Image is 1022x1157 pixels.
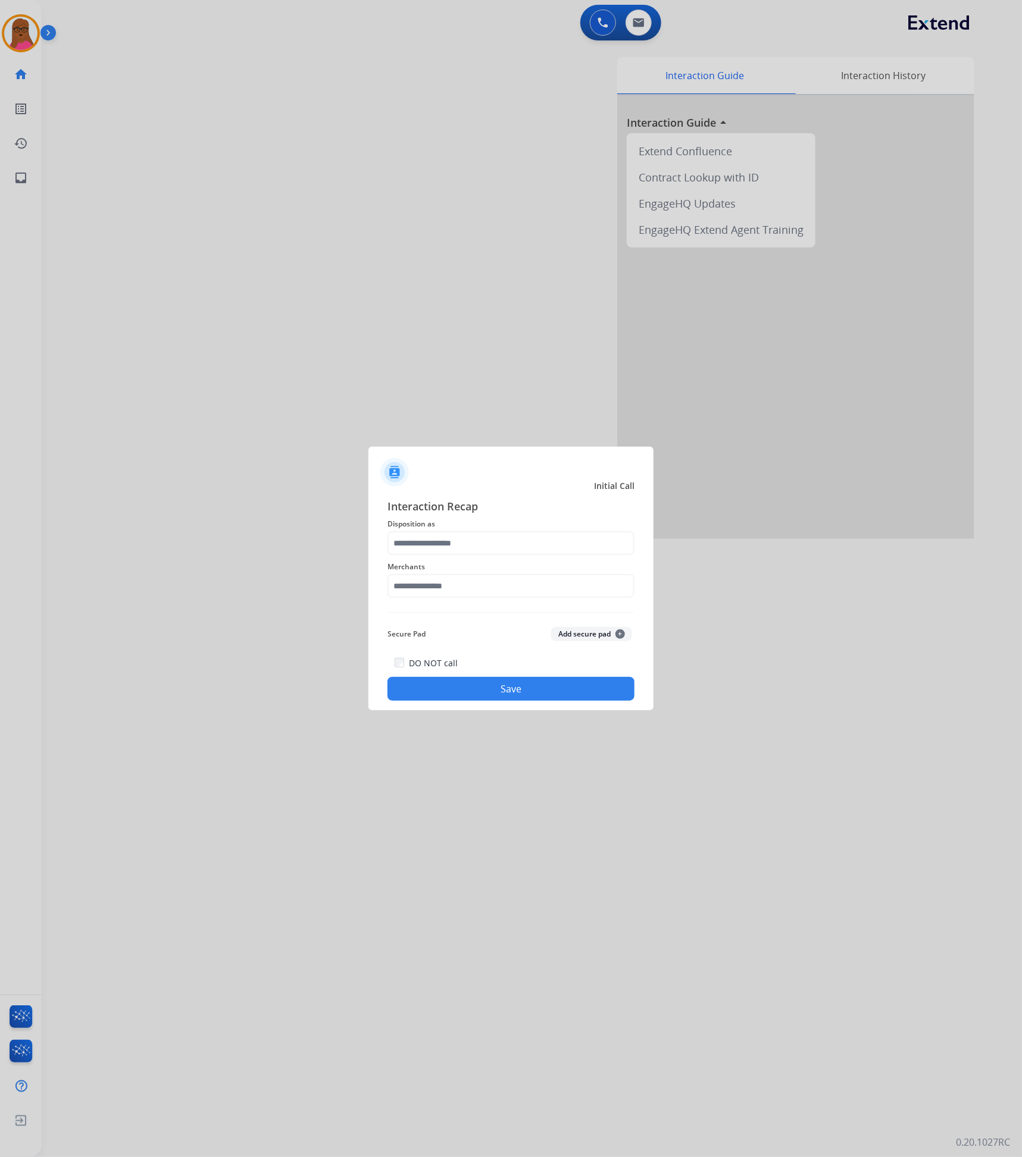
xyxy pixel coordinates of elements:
span: + [615,629,625,639]
span: Secure Pad [387,627,426,641]
label: DO NOT call [409,657,458,669]
span: Disposition as [387,517,635,531]
img: contactIcon [380,458,409,487]
img: contact-recap-line.svg [387,612,635,613]
span: Initial Call [594,480,635,492]
button: Add secure pad+ [551,627,632,641]
p: 0.20.1027RC [956,1136,1010,1150]
span: Interaction Recap [387,498,635,517]
span: Merchants [387,560,635,574]
button: Save [387,677,635,701]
